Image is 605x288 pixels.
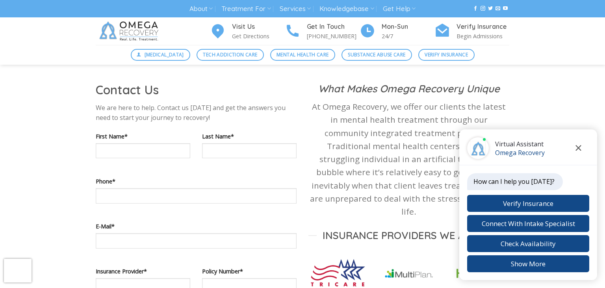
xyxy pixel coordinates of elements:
a: Mental Health Care [270,49,335,61]
h4: Mon-Sun [382,22,434,32]
label: Policy Number* [202,267,297,276]
a: Verify Insurance [418,49,475,61]
strong: What Makes Omega Recovery Unique [318,82,500,95]
label: Last Name* [202,132,297,141]
img: Omega Recovery [96,17,165,45]
a: [MEDICAL_DATA] [131,49,191,61]
span: Mental Health Care [277,51,328,58]
span: Insurance Providers we Accept [323,229,495,242]
span: Contact Us [96,82,159,97]
span: Verify Insurance [425,51,468,58]
a: Get In Touch [PHONE_NUMBER] [285,22,360,41]
p: At Omega Recovery, we offer our clients the latest in mental health treatment through our communi... [308,100,509,218]
h4: Get In Touch [307,22,360,32]
span: Tech Addiction Care [203,51,257,58]
p: 24/7 [382,32,434,41]
p: We are here to help. Contact us [DATE] and get the answers you need to start your journey to reco... [96,103,297,123]
h4: Verify Insurance [457,22,509,32]
a: Follow on YouTube [503,6,508,11]
h4: Visit Us [232,22,285,32]
a: Tech Addiction Care [197,49,264,61]
span: Substance Abuse Care [348,51,405,58]
p: [PHONE_NUMBER] [307,32,360,41]
label: E-Mail* [96,222,297,231]
a: Services [280,2,311,16]
a: About [189,2,213,16]
label: First Name* [96,132,190,141]
a: Follow on Instagram [481,6,485,11]
a: Treatment For [221,2,271,16]
a: Send us an email [496,6,500,11]
label: Insurance Provider* [96,267,190,276]
a: Get Help [383,2,416,16]
a: Visit Us Get Directions [210,22,285,41]
a: Knowledgebase [319,2,374,16]
p: Get Directions [232,32,285,41]
a: Follow on Facebook [473,6,478,11]
a: Verify Insurance Begin Admissions [434,22,509,41]
a: Follow on Twitter [488,6,493,11]
a: Substance Abuse Care [341,49,412,61]
span: [MEDICAL_DATA] [145,51,184,58]
p: Begin Admissions [457,32,509,41]
label: Phone* [96,177,297,186]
